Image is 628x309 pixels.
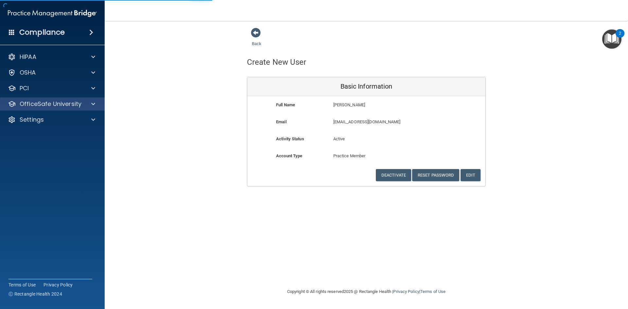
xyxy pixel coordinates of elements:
[247,77,485,96] div: Basic Information
[333,135,400,143] p: Active
[420,289,445,294] a: Terms of Use
[8,69,95,77] a: OSHA
[333,152,400,160] p: Practice Member
[276,102,295,107] b: Full Name
[9,282,36,288] a: Terms of Use
[9,291,62,297] span: Ⓒ Rectangle Health 2024
[276,136,304,141] b: Activity Status
[247,58,306,66] h4: Create New User
[602,29,621,49] button: Open Resource Center, 2 new notifications
[276,119,287,124] b: Email
[8,7,97,20] img: PMB logo
[20,69,36,77] p: OSHA
[20,100,81,108] p: OfficeSafe University
[376,169,411,181] button: Deactivate
[252,33,261,46] a: Back
[247,281,486,302] div: Copyright © All rights reserved 2025 @ Rectangle Health | |
[619,33,621,42] div: 2
[333,101,438,109] p: [PERSON_NAME]
[412,169,459,181] button: Reset Password
[461,169,480,181] button: Edit
[333,118,438,126] p: [EMAIL_ADDRESS][DOMAIN_NAME]
[393,289,419,294] a: Privacy Policy
[19,28,65,37] h4: Compliance
[8,100,95,108] a: OfficeSafe University
[8,116,95,124] a: Settings
[8,53,95,61] a: HIPAA
[44,282,73,288] a: Privacy Policy
[276,153,302,158] b: Account Type
[8,84,95,92] a: PCI
[20,53,36,61] p: HIPAA
[20,116,44,124] p: Settings
[20,84,29,92] p: PCI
